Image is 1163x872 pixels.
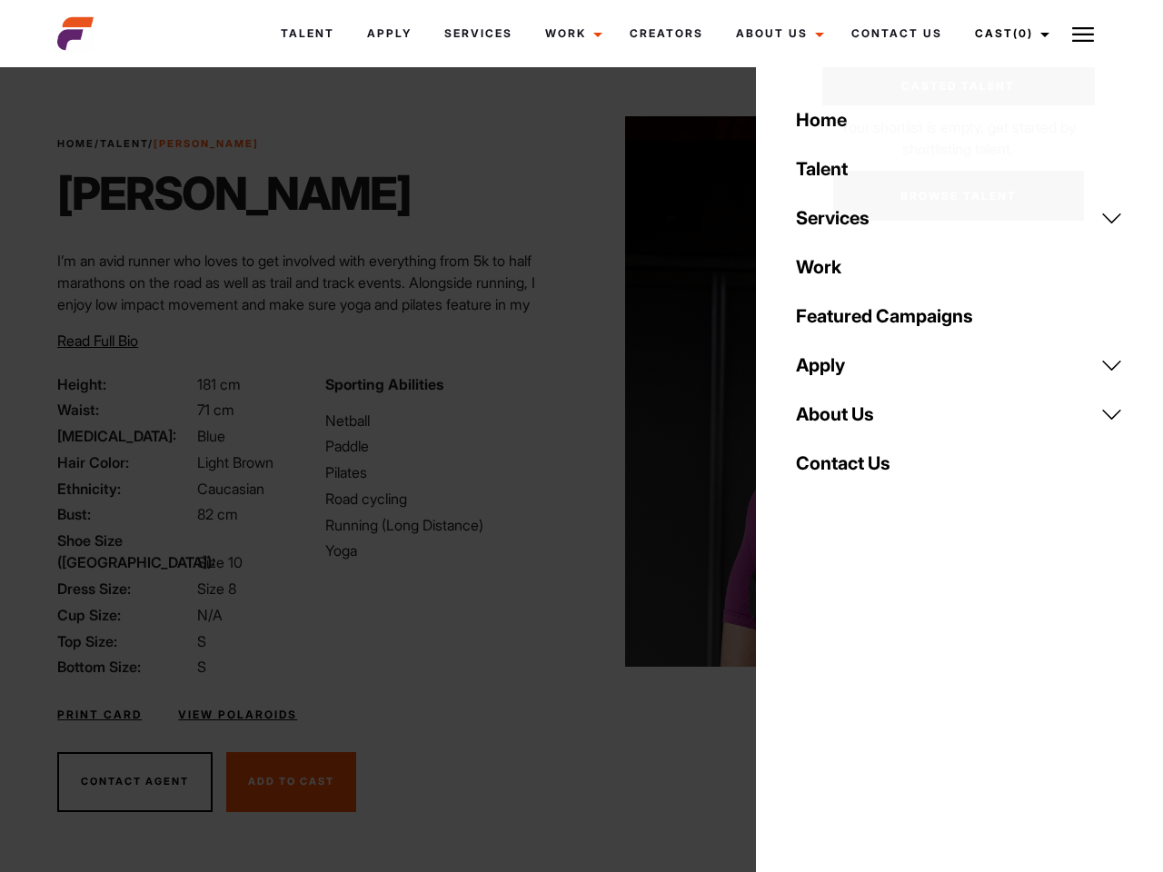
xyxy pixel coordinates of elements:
[154,137,259,150] strong: [PERSON_NAME]
[197,480,264,498] span: Caucasian
[785,243,1134,292] a: Work
[264,9,351,58] a: Talent
[197,505,238,523] span: 82 cm
[325,540,571,561] li: Yoga
[197,606,223,624] span: N/A
[57,752,213,812] button: Contact Agent
[785,390,1134,439] a: About Us
[57,604,194,626] span: Cup Size:
[57,707,142,723] a: Print Card
[720,9,835,58] a: About Us
[57,656,194,678] span: Bottom Size:
[613,9,720,58] a: Creators
[835,9,959,58] a: Contact Us
[785,439,1134,488] a: Contact Us
[57,250,571,359] p: I’m an avid runner who loves to get involved with everything from 5k to half marathons on the roa...
[197,580,236,598] span: Size 8
[57,578,194,599] span: Dress Size:
[785,144,1134,193] a: Talent
[57,530,194,573] span: Shoe Size ([GEOGRAPHIC_DATA]):
[197,632,206,650] span: S
[785,341,1134,390] a: Apply
[822,67,1095,105] a: Casted Talent
[325,435,571,457] li: Paddle
[197,553,243,571] span: Size 10
[785,193,1134,243] a: Services
[57,478,194,500] span: Ethnicity:
[57,630,194,652] span: Top Size:
[197,375,241,393] span: 181 cm
[57,330,138,352] button: Read Full Bio
[325,410,571,431] li: Netball
[325,375,443,393] strong: Sporting Abilities
[1013,26,1033,40] span: (0)
[785,95,1134,144] a: Home
[428,9,529,58] a: Services
[529,9,613,58] a: Work
[197,401,234,419] span: 71 cm
[57,425,194,447] span: [MEDICAL_DATA]:
[57,451,194,473] span: Hair Color:
[57,166,411,221] h1: [PERSON_NAME]
[57,503,194,525] span: Bust:
[57,15,94,52] img: cropped-aefm-brand-fav-22-square.png
[57,399,194,421] span: Waist:
[57,332,138,350] span: Read Full Bio
[325,514,571,536] li: Running (Long Distance)
[197,453,273,471] span: Light Brown
[57,373,194,395] span: Height:
[178,707,297,723] a: View Polaroids
[1072,24,1094,45] img: Burger icon
[226,752,356,812] button: Add To Cast
[57,137,94,150] a: Home
[351,9,428,58] a: Apply
[822,105,1095,160] p: Your shortlist is empty, get started by shortlisting talent.
[325,488,571,510] li: Road cycling
[959,9,1060,58] a: Cast(0)
[248,775,334,788] span: Add To Cast
[100,137,148,150] a: Talent
[57,136,259,152] span: / /
[833,171,1084,221] a: Browse Talent
[197,427,225,445] span: Blue
[325,461,571,483] li: Pilates
[785,292,1134,341] a: Featured Campaigns
[197,658,206,676] span: S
